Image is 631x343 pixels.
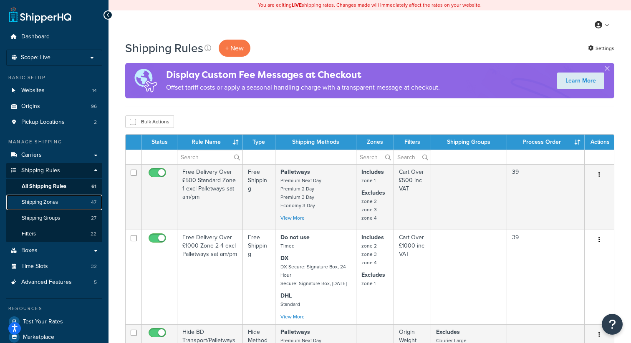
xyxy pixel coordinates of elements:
[394,150,431,164] input: Search
[125,115,174,128] button: Bulk Actions
[21,247,38,254] span: Boxes
[22,215,60,222] span: Shipping Groups
[280,263,347,287] small: DX Secure: Signature Box, 24 Hour Secure: Signature Box, [DATE]
[361,188,385,197] strong: Excludes
[125,40,203,56] h1: Shipping Rules
[6,163,102,178] a: Shipping Rules
[94,119,97,126] span: 2
[21,167,60,174] span: Shipping Rules
[6,74,102,81] div: Basic Setup
[280,254,288,263] strong: DX
[21,119,65,126] span: Pickup Locations
[94,279,97,286] span: 5
[243,135,275,150] th: Type
[6,163,102,242] li: Shipping Rules
[394,164,431,230] td: Cart Over £500 inc VAT
[6,179,102,194] li: All Shipping Rules
[6,29,102,45] a: Dashboard
[361,242,377,266] small: zone 2 zone 3 zone 4
[6,138,102,145] div: Manage Shipping
[21,103,40,110] span: Origins
[91,230,96,238] span: 22
[91,183,96,190] span: 61
[280,242,295,250] small: Timed
[6,226,102,242] li: Filters
[6,195,102,210] li: Shipping Zones
[21,263,48,270] span: Time Slots
[6,99,102,114] a: Origins 96
[361,198,377,222] small: zone 2 zone 3 zone 4
[91,215,96,222] span: 27
[22,199,58,206] span: Shipping Zones
[6,179,102,194] a: All Shipping Rules 61
[356,150,394,164] input: Search
[361,233,384,242] strong: Includes
[91,263,97,270] span: 32
[6,243,102,258] a: Boxes
[275,135,357,150] th: Shipping Methods
[6,305,102,312] div: Resources
[361,270,385,279] strong: Excludes
[6,195,102,210] a: Shipping Zones 47
[6,148,102,163] a: Carriers
[394,230,431,324] td: Cart Over £1000 inc VAT
[6,83,102,98] li: Websites
[6,99,102,114] li: Origins
[21,152,42,159] span: Carriers
[6,275,102,290] li: Advanced Features
[280,313,305,320] a: View More
[361,168,384,176] strong: Includes
[177,230,243,324] td: Free Delivery Over £1000 Zone 2-4 excl Palletways sat am/pm
[6,275,102,290] a: Advanced Features 5
[280,300,300,308] small: Standard
[21,279,72,286] span: Advanced Features
[6,83,102,98] a: Websites 14
[6,259,102,274] li: Time Slots
[243,164,275,230] td: Free Shipping
[92,87,97,94] span: 14
[22,230,36,238] span: Filters
[394,135,431,150] th: Filters
[23,318,63,325] span: Test Your Rates
[6,259,102,274] a: Time Slots 32
[177,150,242,164] input: Search
[6,115,102,130] li: Pickup Locations
[21,87,45,94] span: Websites
[166,82,440,93] p: Offset tariff costs or apply a seasonal handling charge with a transparent message at checkout.
[280,328,310,336] strong: Palletways
[431,135,507,150] th: Shipping Groups
[280,291,292,300] strong: DHL
[280,168,310,176] strong: Palletways
[219,40,250,57] p: + New
[177,135,243,150] th: Rule Name : activate to sort column ascending
[356,135,394,150] th: Zones
[6,226,102,242] a: Filters 22
[177,164,243,230] td: Free Delivery Over £500 Standard Zone 1 excl Palletways sat am/pm
[361,280,376,287] small: zone 1
[21,33,50,40] span: Dashboard
[588,43,614,54] a: Settings
[6,314,102,329] a: Test Your Rates
[292,1,302,9] b: LIVE
[6,210,102,226] li: Shipping Groups
[142,135,177,150] th: Status
[6,210,102,226] a: Shipping Groups 27
[9,6,71,23] a: ShipperHQ Home
[6,115,102,130] a: Pickup Locations 2
[91,103,97,110] span: 96
[280,177,321,209] small: Premium Next Day Premium 2 Day Premium 3 Day Economy 3 Day
[91,199,96,206] span: 47
[125,63,166,98] img: duties-banner-06bc72dcb5fe05cb3f9472aba00be2ae8eb53ab6f0d8bb03d382ba314ac3c341.png
[507,135,585,150] th: Process Order : activate to sort column ascending
[507,230,585,324] td: 39
[23,334,54,341] span: Marketplace
[585,135,614,150] th: Actions
[361,177,376,184] small: zone 1
[436,328,460,336] strong: Excludes
[21,54,50,61] span: Scope: Live
[507,164,585,230] td: 39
